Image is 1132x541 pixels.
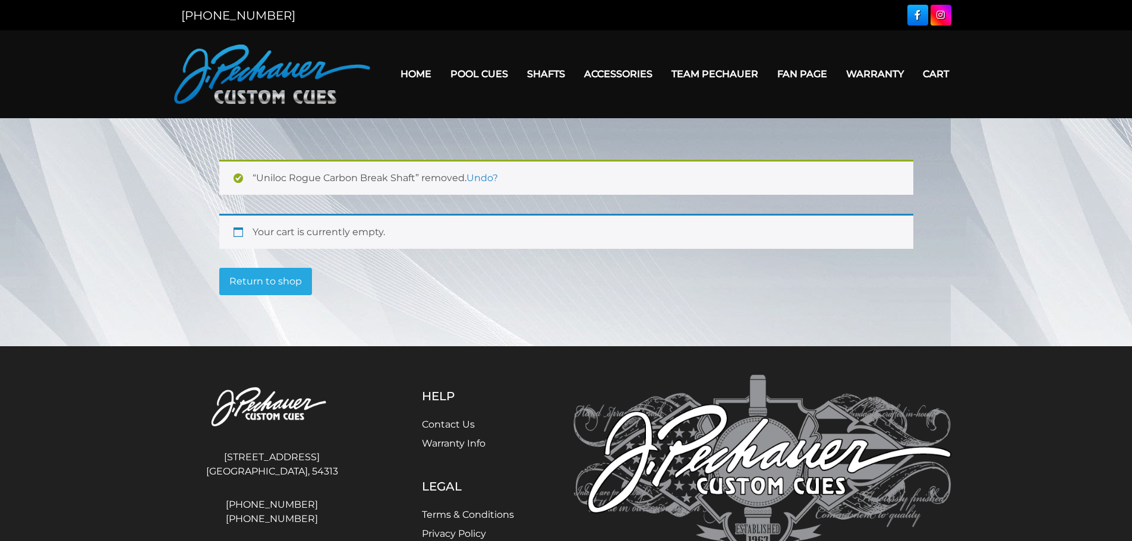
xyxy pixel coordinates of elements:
h5: Help [422,389,514,403]
a: Accessories [575,59,662,89]
a: [PHONE_NUMBER] [181,8,295,23]
img: Pechauer Custom Cues [181,375,363,441]
div: Your cart is currently empty. [219,214,913,249]
a: Shafts [518,59,575,89]
h5: Legal [422,479,514,493]
a: Cart [913,59,958,89]
a: Warranty Info [422,438,485,449]
a: Home [391,59,441,89]
a: Terms & Conditions [422,509,514,520]
div: “Uniloc Rogue Carbon Break Shaft” removed. [219,160,913,195]
a: [PHONE_NUMBER] [181,512,363,526]
a: Pool Cues [441,59,518,89]
a: [PHONE_NUMBER] [181,498,363,512]
a: Privacy Policy [422,528,486,539]
a: Warranty [837,59,913,89]
a: Undo? [466,172,498,184]
img: Pechauer Custom Cues [174,45,370,104]
a: Return to shop [219,268,312,295]
a: Contact Us [422,419,475,430]
address: [STREET_ADDRESS] [GEOGRAPHIC_DATA], 54313 [181,445,363,483]
a: Team Pechauer [662,59,768,89]
a: Fan Page [768,59,837,89]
